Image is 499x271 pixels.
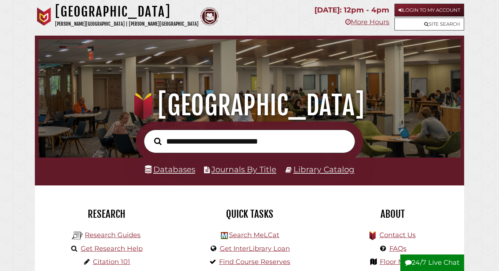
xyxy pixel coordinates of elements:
h1: [GEOGRAPHIC_DATA] [55,4,198,20]
p: [PERSON_NAME][GEOGRAPHIC_DATA] | [PERSON_NAME][GEOGRAPHIC_DATA] [55,20,198,28]
h1: [GEOGRAPHIC_DATA] [46,89,453,122]
a: Get Research Help [81,245,143,253]
img: Calvin Theological Seminary [200,7,219,26]
a: Get InterLibrary Loan [220,245,290,253]
img: Hekman Library Logo [72,230,83,241]
a: Journals By Title [211,165,276,174]
a: Find Course Reserves [219,258,290,266]
a: Research Guides [85,231,141,239]
i: Search [154,137,161,145]
a: Citation 101 [93,258,130,266]
a: Library Catalog [294,165,354,174]
a: Site Search [394,18,464,30]
h2: Research [40,208,172,220]
a: Contact Us [379,231,416,239]
h2: Quick Tasks [183,208,316,220]
a: FAQs [389,245,407,253]
button: Search [150,135,165,147]
img: Hekman Library Logo [221,232,228,239]
img: Calvin University [35,7,53,26]
a: Login to My Account [394,4,464,17]
a: Databases [145,165,195,174]
h2: About [327,208,459,220]
a: Search MeLCat [229,231,279,239]
a: More Hours [345,18,389,26]
p: [DATE]: 12pm - 4pm [314,4,389,17]
a: Floor Maps [380,258,416,266]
